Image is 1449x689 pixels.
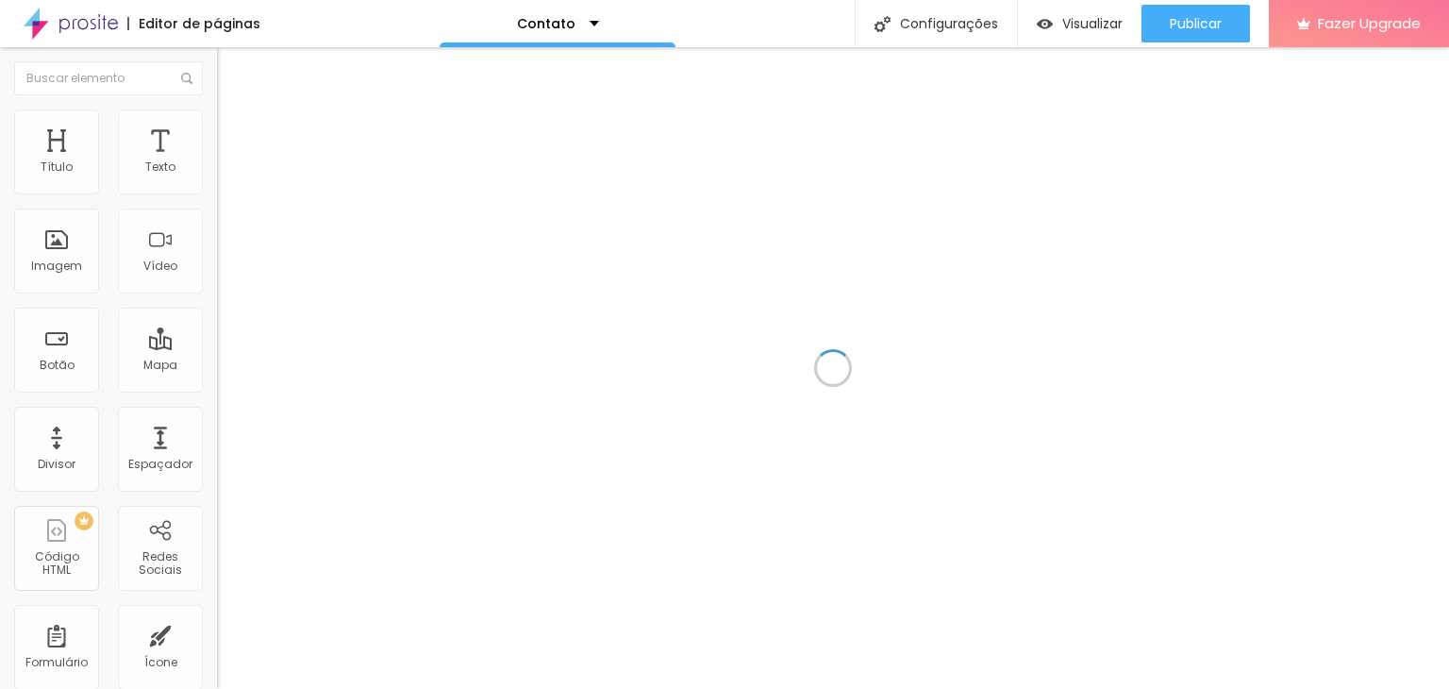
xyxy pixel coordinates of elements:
img: Icone [874,16,891,32]
div: Vídeo [143,260,177,273]
span: Publicar [1170,16,1222,31]
p: Contato [517,17,575,30]
div: Editor de páginas [127,17,260,30]
div: Botão [40,359,75,372]
div: Formulário [25,656,88,669]
button: Publicar [1141,5,1250,42]
span: Fazer Upgrade [1318,15,1421,31]
span: Visualizar [1062,16,1123,31]
div: Imagem [31,260,82,273]
button: Visualizar [1018,5,1141,42]
div: Título [41,160,73,174]
div: Redes Sociais [123,550,197,578]
div: Mapa [143,359,177,372]
img: Icone [181,73,192,84]
input: Buscar elemento [14,61,203,95]
div: Divisor [38,458,75,471]
div: Código HTML [19,550,93,578]
div: Espaçador [128,458,192,471]
div: Ícone [144,656,177,669]
img: view-1.svg [1037,16,1053,32]
div: Texto [145,160,175,174]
